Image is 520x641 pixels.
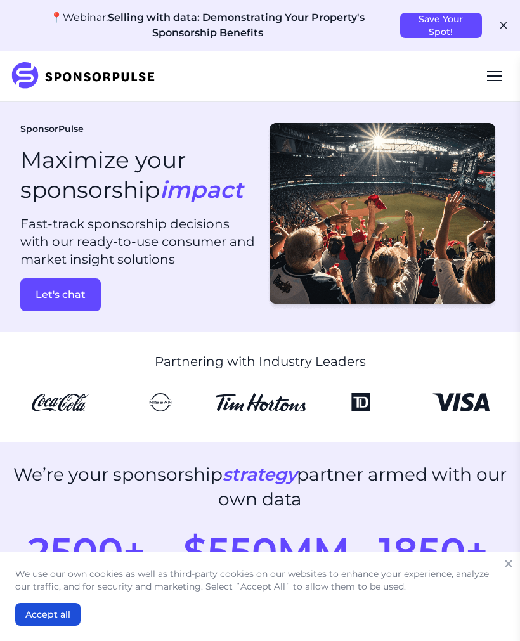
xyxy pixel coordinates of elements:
[10,533,163,571] div: 2500+
[20,278,101,311] button: Let's chat
[15,567,505,593] p: We use our own cookies as well as third-party cookies on our websites to enhance your experience,...
[25,10,390,41] p: 📍Webinar:
[10,62,164,90] img: SponsorPulse
[20,278,255,311] a: Let's chat
[216,393,306,411] img: Tim Hortons
[115,393,205,411] img: Nissan
[10,462,510,512] h2: We’re your sponsorship partner armed with our own data
[416,393,506,411] img: Visa
[15,603,81,626] button: Accept all
[183,533,336,571] div: $550MM
[20,215,255,268] p: Fast-track sponsorship decisions with our ready-to-use consumer and market insight solutions
[108,11,365,39] span: Selling with data: Demonstrating Your Property's Sponsorship Benefits
[479,61,510,91] div: Menu
[400,13,482,25] a: Save Your Spot!
[15,393,105,411] img: CocaCola
[223,463,297,485] i: strategy
[500,555,517,573] button: Close
[357,533,510,571] div: 1850+
[20,123,84,136] span: SponsorPulse
[20,145,243,205] h1: Maximize your sponsorship
[400,13,482,38] button: Save Your Spot!
[316,393,406,411] img: TD
[155,353,366,370] p: Partnering with Industry Leaders
[160,176,243,204] i: impact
